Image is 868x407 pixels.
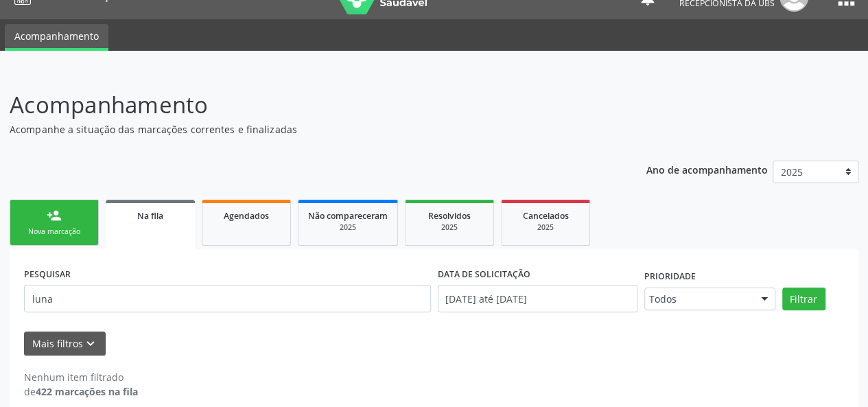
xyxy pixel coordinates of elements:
[415,222,484,233] div: 2025
[24,285,431,312] input: Nome, CNS
[782,288,825,311] button: Filtrar
[438,264,530,285] label: DATA DE SOLICITAÇÃO
[224,210,269,222] span: Agendados
[649,292,747,306] span: Todos
[511,222,580,233] div: 2025
[83,336,98,351] i: keyboard_arrow_down
[137,210,163,222] span: Na fila
[438,285,637,312] input: Selecione um intervalo
[10,122,604,137] p: Acompanhe a situação das marcações correntes e finalizadas
[24,384,138,399] div: de
[428,210,471,222] span: Resolvidos
[20,226,89,237] div: Nova marcação
[47,208,62,223] div: person_add
[24,264,71,285] label: PESQUISAR
[5,24,108,51] a: Acompanhamento
[523,210,569,222] span: Cancelados
[10,88,604,122] p: Acompanhamento
[308,210,388,222] span: Não compareceram
[24,370,138,384] div: Nenhum item filtrado
[24,332,106,356] button: Mais filtroskeyboard_arrow_down
[36,385,138,398] strong: 422 marcações na fila
[308,222,388,233] div: 2025
[644,266,696,288] label: Prioridade
[646,161,768,178] p: Ano de acompanhamento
